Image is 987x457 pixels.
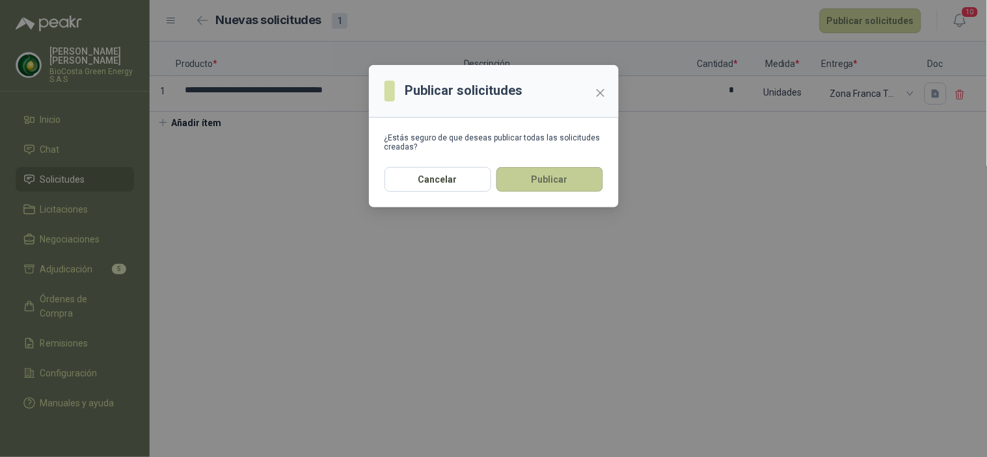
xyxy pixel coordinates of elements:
[385,133,603,151] div: ¿Estás seguro de que deseas publicar todas las solicitudes creadas?
[590,83,611,103] button: Close
[385,167,491,192] button: Cancelar
[595,88,606,98] span: close
[496,167,603,192] button: Publicar
[405,81,523,101] h3: Publicar solicitudes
